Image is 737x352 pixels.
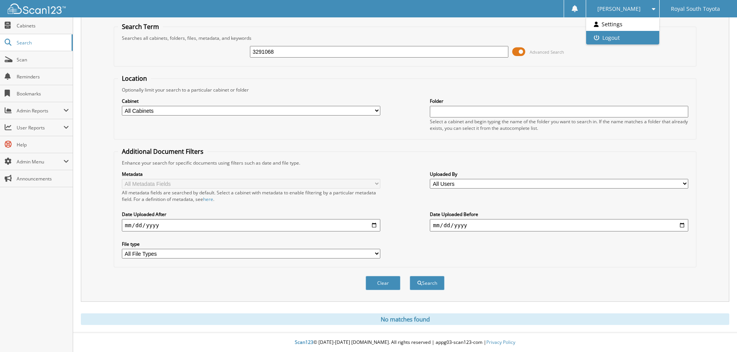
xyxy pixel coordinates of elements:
[122,241,380,247] label: File type
[430,219,688,231] input: end
[410,276,445,290] button: Search
[122,171,380,177] label: Metadata
[17,107,63,114] span: Admin Reports
[530,49,564,55] span: Advanced Search
[17,175,69,182] span: Announcements
[430,118,688,131] div: Select a cabinet and begin typing the name of the folder you want to search in. If the name match...
[486,339,515,345] a: Privacy Policy
[17,90,69,97] span: Bookmarks
[430,98,688,104] label: Folder
[118,147,207,156] legend: Additional Document Filters
[118,74,151,83] legend: Location
[698,315,737,352] iframe: Chat Widget
[122,211,380,218] label: Date Uploaded After
[122,98,380,104] label: Cabinet
[8,3,66,14] img: scan123-logo-white.svg
[17,56,69,63] span: Scan
[430,171,688,177] label: Uploaded By
[118,160,692,166] div: Enhance your search for specific documents using filters such as date and file type.
[118,35,692,41] div: Searches all cabinets, folders, files, metadata, and keywords
[118,87,692,93] div: Optionally limit your search to a particular cabinet or folder
[73,333,737,352] div: © [DATE]-[DATE] [DOMAIN_NAME]. All rights reserved | appg03-scan123-com |
[366,276,400,290] button: Clear
[597,7,641,11] span: [PERSON_NAME]
[671,7,720,11] span: Royal South Toyota
[118,22,163,31] legend: Search Term
[203,196,213,202] a: here
[17,141,69,148] span: Help
[586,31,659,44] a: Logout
[122,189,380,202] div: All metadata fields are searched by default. Select a cabinet with metadata to enable filtering b...
[430,211,688,218] label: Date Uploaded Before
[295,339,313,345] span: Scan123
[17,22,69,29] span: Cabinets
[17,73,69,80] span: Reminders
[122,219,380,231] input: start
[81,313,729,325] div: No matches found
[586,17,659,31] a: Settings
[17,39,68,46] span: Search
[17,124,63,131] span: User Reports
[17,158,63,165] span: Admin Menu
